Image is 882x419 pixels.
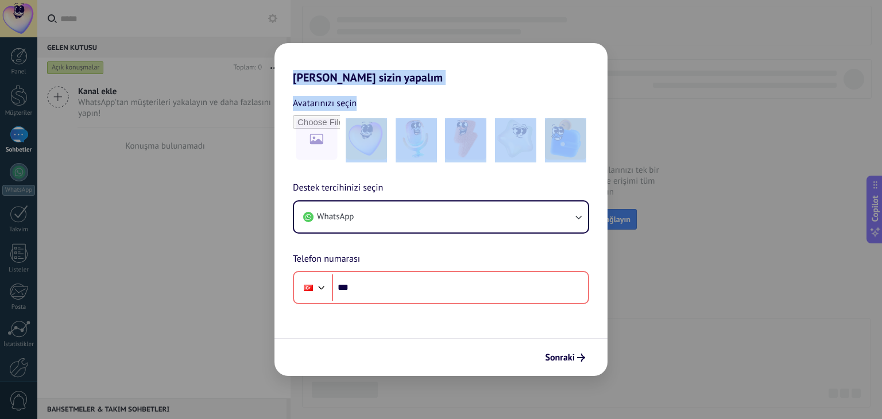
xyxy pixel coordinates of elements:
[293,181,383,196] span: Destek tercihinizi seçin
[297,276,319,300] div: Turkey: + 90
[274,43,608,84] h2: [PERSON_NAME] sizin yapalım
[545,118,586,160] img: -5.jpeg
[317,211,354,223] span: WhatsApp
[293,252,360,267] span: Telefon numarası
[396,118,437,160] img: -2.jpeg
[495,118,536,160] img: -4.jpeg
[445,118,486,160] img: -3.jpeg
[545,354,575,362] span: Sonraki
[346,118,387,160] img: -1.jpeg
[294,201,588,232] button: WhatsApp
[540,348,590,367] button: Sonraki
[293,96,357,111] span: Avatarınızı seçin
